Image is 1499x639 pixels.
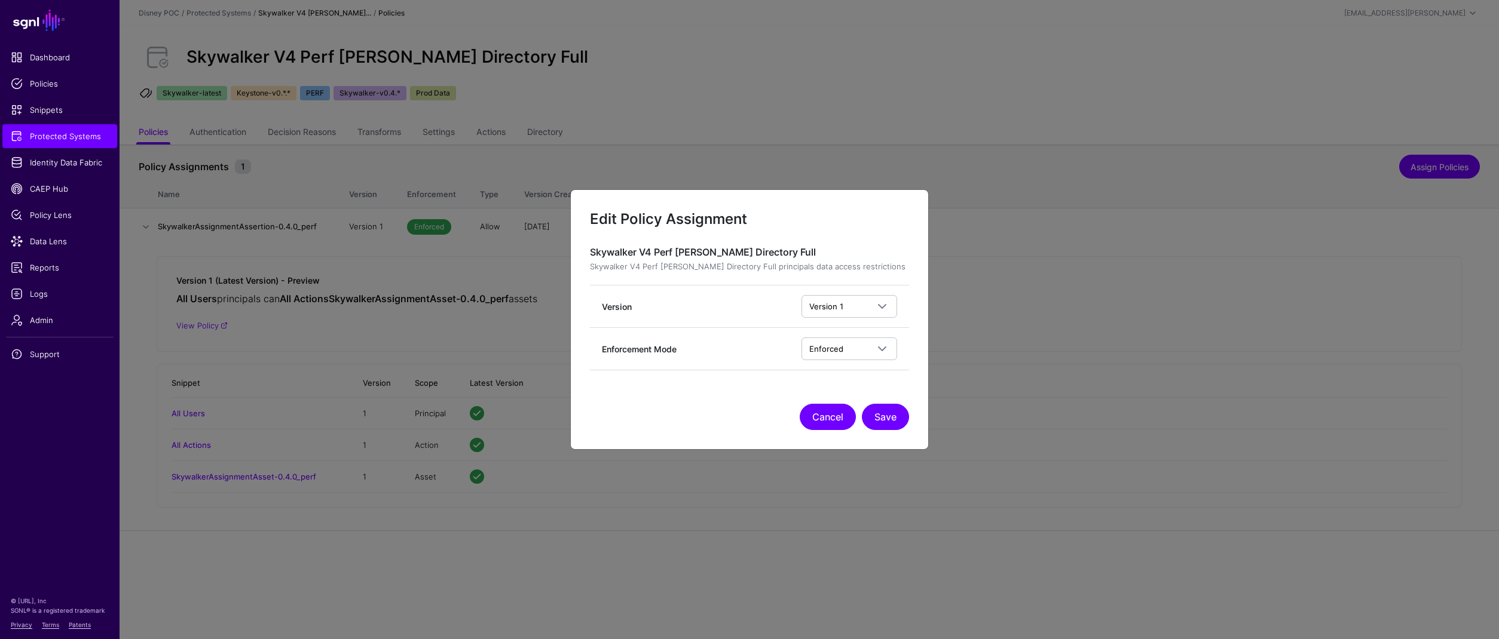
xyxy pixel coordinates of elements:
[862,404,909,430] button: Save
[590,261,909,273] p: Skywalker V4 Perf [PERSON_NAME] Directory Full principals data access restrictions
[800,404,856,430] button: Cancel
[809,302,843,311] span: Version 1
[590,247,909,258] h3: Skywalker V4 Perf [PERSON_NAME] Directory Full
[590,209,909,229] h2: Edit Policy Assignment
[809,344,843,354] span: Enforced
[602,344,677,354] strong: Enforcement Mode
[602,302,632,312] strong: Version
